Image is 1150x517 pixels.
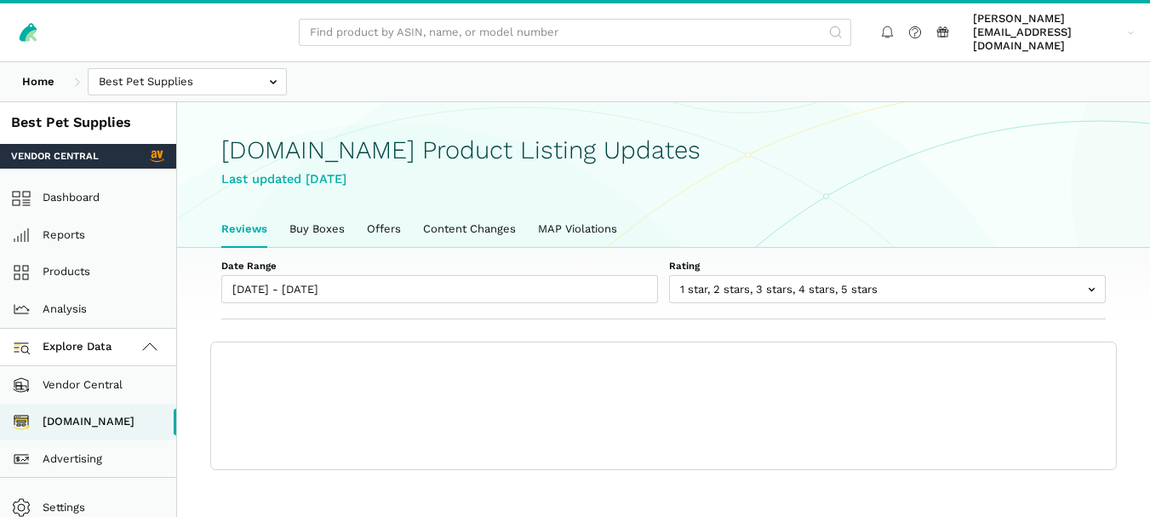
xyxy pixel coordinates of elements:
label: Rating [669,259,1106,273]
div: Last updated [DATE] [221,169,1106,189]
div: Best Pet Supplies [11,113,165,133]
span: [PERSON_NAME][EMAIL_ADDRESS][DOMAIN_NAME] [973,12,1122,54]
a: Content Changes [412,211,527,247]
a: MAP Violations [527,211,628,247]
input: Find product by ASIN, name, or model number [299,19,851,47]
a: Reviews [210,211,278,247]
label: Date Range [221,259,658,273]
h1: [DOMAIN_NAME] Product Listing Updates [221,136,1106,164]
input: Best Pet Supplies [88,68,287,96]
a: Offers [356,211,412,247]
span: Vendor Central [11,149,99,163]
a: Home [11,68,66,96]
input: 1 star, 2 stars, 3 stars, 4 stars, 5 stars [669,275,1106,303]
span: Explore Data [17,337,112,358]
a: Buy Boxes [278,211,356,247]
a: [PERSON_NAME][EMAIL_ADDRESS][DOMAIN_NAME] [968,9,1140,56]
